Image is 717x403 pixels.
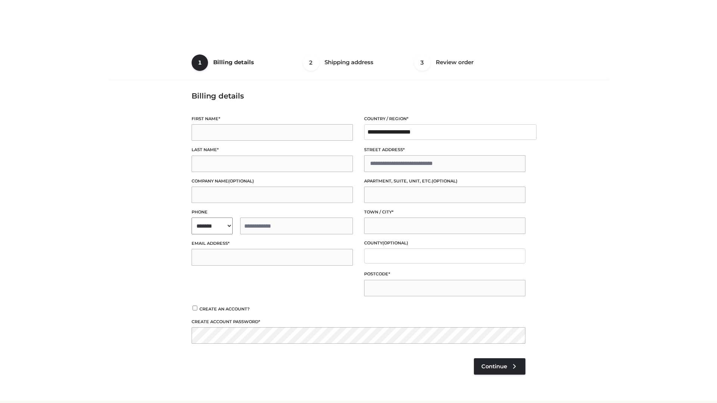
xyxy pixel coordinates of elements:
label: Street address [364,146,525,153]
span: 2 [303,54,319,71]
label: Phone [192,209,353,216]
label: Last name [192,146,353,153]
span: 1 [192,54,208,71]
span: (optional) [382,240,408,246]
label: First name [192,115,353,122]
h3: Billing details [192,91,525,100]
span: Shipping address [325,59,373,66]
label: Town / City [364,209,525,216]
label: Company name [192,178,353,185]
label: Apartment, suite, unit, etc. [364,178,525,185]
label: Create account password [192,318,525,325]
input: Create an account? [192,306,198,310]
label: Country / Region [364,115,525,122]
span: Review order [436,59,474,66]
span: (optional) [228,178,254,184]
span: Create an account? [199,306,250,312]
span: Billing details [213,59,254,66]
label: Email address [192,240,353,247]
a: Continue [474,358,525,375]
span: (optional) [432,178,457,184]
span: Continue [481,363,507,370]
span: 3 [414,54,431,71]
label: Postcode [364,271,525,278]
label: County [364,240,525,247]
